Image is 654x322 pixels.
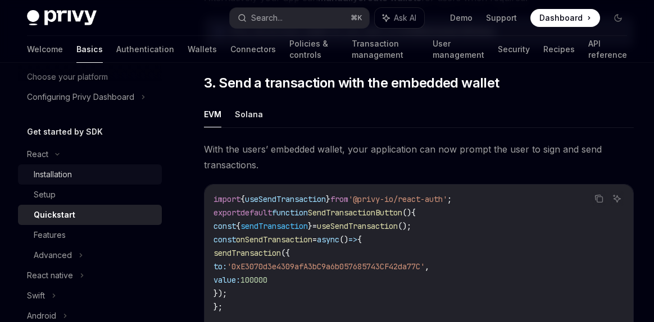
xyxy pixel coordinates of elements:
span: '@privy-io/react-auth' [348,194,447,204]
a: Connectors [230,36,276,63]
span: 3. Send a transaction with the embedded wallet [204,74,499,92]
a: Installation [18,164,162,185]
span: import [214,194,240,204]
a: Transaction management [352,36,419,63]
span: 100000 [240,275,267,285]
span: onSendTransaction [236,234,312,245]
div: Configuring Privy Dashboard [27,90,134,104]
a: Quickstart [18,205,162,225]
div: Setup [34,188,56,201]
div: React [27,148,48,161]
div: Swift [27,289,45,302]
div: Search... [251,11,283,25]
span: = [312,221,317,231]
span: Ask AI [394,12,416,24]
span: { [411,208,416,218]
span: export [214,208,240,218]
a: Wallets [188,36,217,63]
div: Features [34,228,66,242]
span: ({ [281,248,290,258]
div: React native [27,269,73,282]
div: Installation [34,168,72,181]
span: { [240,194,245,204]
span: () [339,234,348,245]
span: useSendTransaction [317,221,398,231]
span: sendTransaction [240,221,308,231]
a: Welcome [27,36,63,63]
span: const [214,221,236,231]
span: const [214,234,236,245]
h5: Get started by SDK [27,125,103,139]
a: Setup [18,185,162,205]
span: useSendTransaction [245,194,326,204]
a: Authentication [116,36,174,63]
span: '0xE3070d3e4309afA3bC9a6b057685743CF42da77C' [227,261,425,272]
span: SendTransactionButton [308,208,402,218]
a: API reference [588,36,627,63]
a: Demo [450,12,473,24]
span: async [317,234,339,245]
span: () [402,208,411,218]
a: Recipes [543,36,575,63]
a: Policies & controls [289,36,338,63]
a: User management [433,36,484,63]
span: }); [214,288,227,298]
div: Advanced [34,249,72,262]
span: sendTransaction [214,248,281,258]
button: Toggle dark mode [609,9,627,27]
span: (); [398,221,411,231]
button: EVM [204,101,221,127]
a: Basics [76,36,103,63]
span: to: [214,261,227,272]
span: => [348,234,357,245]
span: function [272,208,308,218]
span: { [357,234,362,245]
a: Support [486,12,517,24]
img: dark logo [27,10,97,26]
span: from [330,194,348,204]
span: } [326,194,330,204]
button: Copy the contents from the code block [592,191,606,206]
span: } [308,221,312,231]
a: Security [498,36,530,63]
span: , [425,261,429,272]
span: }; [214,302,222,312]
button: Search...⌘K [230,8,369,28]
span: value: [214,275,240,285]
span: Dashboard [539,12,583,24]
a: Dashboard [530,9,600,27]
button: Ask AI [610,191,624,206]
span: default [240,208,272,218]
span: ⌘ K [351,13,362,22]
span: With the users’ embedded wallet, your application can now prompt the user to sign and send transa... [204,141,634,173]
div: Quickstart [34,208,75,222]
span: ; [447,194,452,204]
span: { [236,221,240,231]
span: = [312,234,317,245]
button: Ask AI [375,8,424,28]
button: Solana [235,101,263,127]
a: Features [18,225,162,245]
